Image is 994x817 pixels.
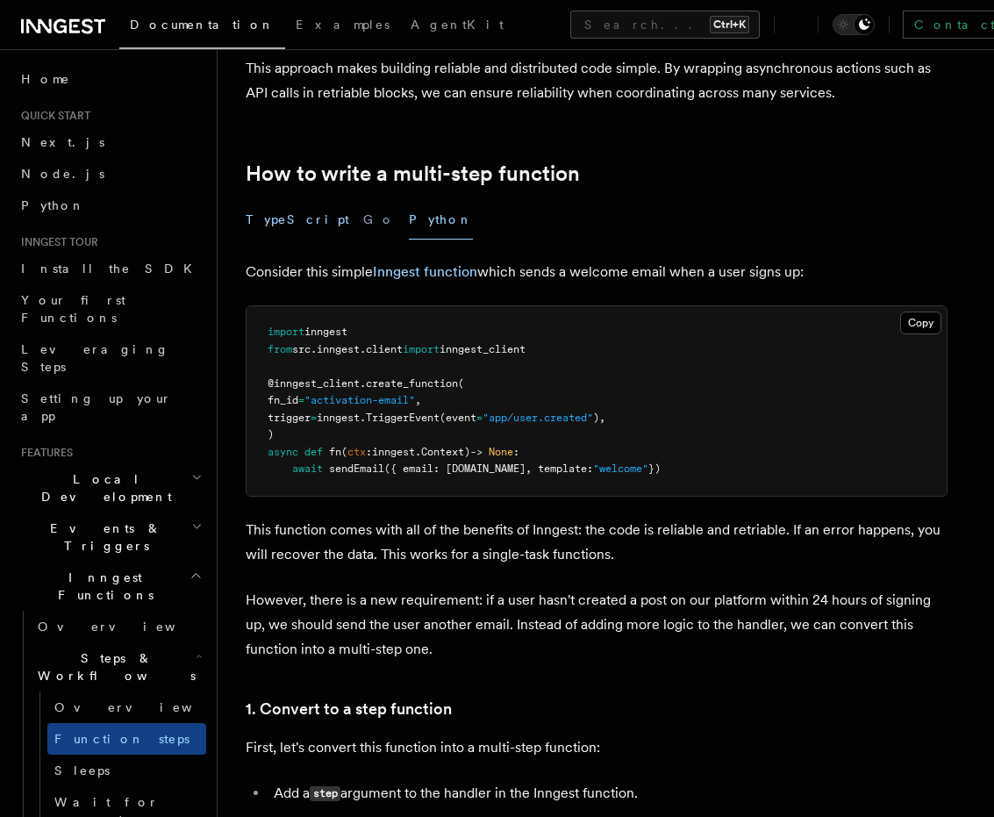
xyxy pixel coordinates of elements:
span: await [292,462,323,475]
span: ( [341,446,347,458]
a: Overview [31,611,206,642]
span: Function steps [54,732,190,746]
li: Add a argument to the handler in the Inngest function. [268,781,948,806]
a: Documentation [119,5,285,49]
span: . [311,343,317,355]
p: First, let's convert this function into a multi-step function: [246,735,948,760]
span: None [489,446,513,458]
a: Examples [285,5,400,47]
a: Setting up your app [14,383,206,432]
button: Copy [900,312,941,334]
span: Examples [296,18,390,32]
span: : [366,446,372,458]
button: Inngest Functions [14,562,206,611]
a: Next.js [14,126,206,158]
span: Inngest tour [14,235,98,249]
span: Context) [421,446,470,458]
span: Events & Triggers [14,520,191,555]
span: . [360,377,366,390]
span: Inngest Functions [14,569,190,604]
a: Inngest function [373,263,477,280]
a: Overview [47,692,206,723]
kbd: Ctrl+K [710,16,749,33]
button: Search...Ctrl+K [570,11,760,39]
span: "activation-email" [304,394,415,406]
span: Leveraging Steps [21,342,169,374]
span: , [415,394,421,406]
span: import [403,343,440,355]
code: step [310,786,340,801]
a: Leveraging Steps [14,333,206,383]
span: AgentKit [411,18,504,32]
span: ), [593,412,605,424]
span: @inngest_client [268,377,360,390]
span: Node.js [21,167,104,181]
span: . [360,343,366,355]
a: AgentKit [400,5,514,47]
span: inngest [372,446,415,458]
span: inngest [317,343,360,355]
span: "welcome" [593,462,648,475]
button: Toggle dark mode [833,14,875,35]
span: client [366,343,403,355]
span: inngest. [317,412,366,424]
span: fn [329,446,341,458]
p: However, there is a new requirement: if a user hasn't created a post on our platform within 24 ho... [246,588,948,662]
span: : [513,446,519,458]
span: ctx [347,446,366,458]
span: fn_id [268,394,298,406]
button: Events & Triggers [14,512,206,562]
a: 1. Convert to a step function [246,697,452,721]
button: Python [409,200,473,240]
span: Install the SDK [21,262,203,276]
button: Steps & Workflows [31,642,206,692]
span: create_function [366,377,458,390]
span: def [304,446,323,458]
span: Features [14,446,73,460]
span: Quick start [14,109,90,123]
span: = [298,394,304,406]
span: inngest_client [440,343,526,355]
span: TriggerEvent [366,412,440,424]
span: Next.js [21,135,104,149]
span: import [268,326,304,338]
span: Steps & Workflows [31,649,196,684]
span: . [415,446,421,458]
p: This approach makes building reliable and distributed code simple. By wrapping asynchronous actio... [246,56,948,105]
span: Setting up your app [21,391,172,423]
a: How to write a multi-step function [246,161,580,186]
span: inngest [304,326,347,338]
span: Overview [38,620,218,634]
a: Sleeps [47,755,206,786]
button: Go [363,200,395,240]
span: async [268,446,298,458]
span: = [311,412,317,424]
span: (event [440,412,476,424]
a: Python [14,190,206,221]
p: This function comes with all of the benefits of Inngest: the code is reliable and retriable. If a... [246,518,948,567]
span: ({ email: [DOMAIN_NAME], template: [384,462,593,475]
a: Node.js [14,158,206,190]
span: from [268,343,292,355]
a: Function steps [47,723,206,755]
a: Home [14,63,206,95]
button: Local Development [14,463,206,512]
span: Home [21,70,70,88]
span: Overview [54,700,235,714]
span: sendEmail [329,462,384,475]
span: Local Development [14,470,191,505]
span: src [292,343,311,355]
span: Documentation [130,18,275,32]
p: Consider this simple which sends a welcome email when a user signs up: [246,260,948,284]
span: }) [648,462,661,475]
span: Sleeps [54,763,110,778]
a: Your first Functions [14,284,206,333]
span: -> [470,446,483,458]
span: ) [268,428,274,441]
span: = [476,412,483,424]
span: Your first Functions [21,293,125,325]
span: trigger [268,412,311,424]
span: ( [458,377,464,390]
a: Install the SDK [14,253,206,284]
span: Python [21,198,85,212]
